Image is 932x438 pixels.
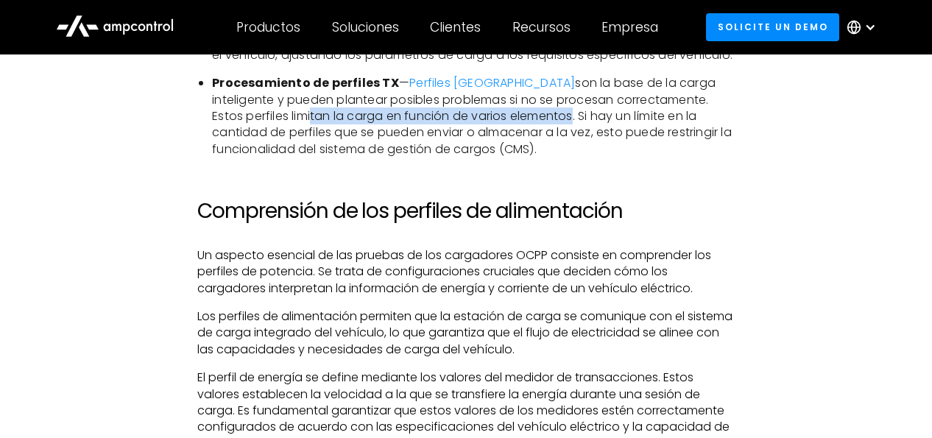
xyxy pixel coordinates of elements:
[197,247,734,297] p: Un aspecto esencial de las pruebas de los cargadores OCPP consiste en comprender los perfiles de ...
[512,19,571,35] div: Recursos
[236,19,300,35] div: Productos
[601,19,658,35] div: Empresa
[706,13,839,40] a: Solicite un demo
[430,19,481,35] div: Clientes
[332,19,399,35] div: Soluciones
[212,74,399,91] strong: Procesamiento de perfiles TX
[197,199,734,224] h2: Comprensión de los perfiles de alimentación
[197,308,734,358] p: Los perfiles de alimentación permiten que la estación de carga se comunique con el sistema de car...
[212,75,734,158] li: — son la base de la carga inteligente y pueden plantear posibles problemas si no se procesan corr...
[409,74,575,91] a: Perfiles [GEOGRAPHIC_DATA]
